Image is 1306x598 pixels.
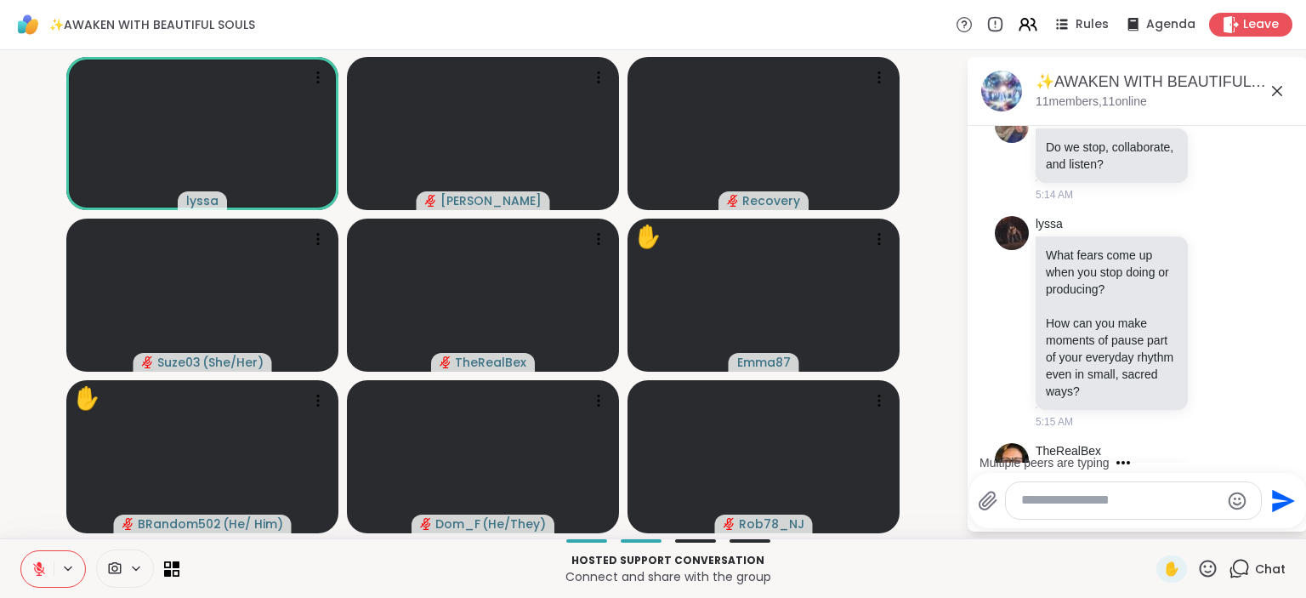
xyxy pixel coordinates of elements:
[142,356,154,368] span: audio-muted
[1036,71,1294,93] div: ✨AWAKEN WITH BEAUTIFUL SOULS, [DATE]
[1021,492,1219,510] textarea: Type your message
[190,553,1146,568] p: Hosted support conversation
[1036,94,1147,111] p: 11 members, 11 online
[742,192,800,209] span: Recovery
[73,382,100,415] div: ✋
[223,515,283,533] span: ( He/ Him )
[1046,315,1178,400] p: How can you make moments of pause part of your everyday rhythm even in small, sacred ways?
[1036,216,1063,233] a: lyssa
[979,454,1110,471] div: Multiple peers are typing
[420,518,432,530] span: audio-muted
[455,354,526,371] span: TheRealBex
[1036,443,1101,460] a: TheRealBex
[724,518,735,530] span: audio-muted
[727,195,739,207] span: audio-muted
[1255,561,1286,578] span: Chat
[122,518,134,530] span: audio-muted
[995,109,1029,143] img: https://sharewell-space-live.sfo3.digitaloceanspaces.com/user-generated/127af2b2-1259-4cf0-9fd7-7...
[1076,16,1109,33] span: Rules
[995,216,1029,250] img: https://sharewell-space-live.sfo3.digitaloceanspaces.com/user-generated/ef9b4338-b2e1-457c-a100-b...
[435,515,480,533] span: Dom_F
[440,356,451,368] span: audio-muted
[1163,559,1180,579] span: ✋
[1146,16,1195,33] span: Agenda
[981,71,1022,111] img: ✨AWAKEN WITH BEAUTIFUL SOULS, Oct 11
[1046,247,1178,298] p: What fears come up when you stop doing or producing?
[995,443,1029,477] img: https://sharewell-space-live.sfo3.digitaloceanspaces.com/user-generated/89c7e96e-6c31-4e27-abc6-7...
[190,568,1146,585] p: Connect and share with the group
[1046,139,1178,173] p: Do we stop, collaborate, and listen?
[739,515,804,533] span: Rob78_NJ
[138,515,221,533] span: BRandom502
[157,354,201,371] span: Suze03
[482,515,546,533] span: ( He/They )
[1262,481,1300,520] button: Send
[737,354,791,371] span: Emma87
[14,10,43,39] img: ShareWell Logomark
[1036,414,1073,430] span: 5:15 AM
[186,192,219,209] span: lyssa
[1227,491,1247,511] button: Emoji picker
[425,195,437,207] span: audio-muted
[440,192,542,209] span: [PERSON_NAME]
[1243,16,1279,33] span: Leave
[202,354,264,371] span: ( She/Her )
[634,220,662,253] div: ✋
[1036,187,1073,202] span: 5:14 AM
[49,16,255,33] span: ✨AWAKEN WITH BEAUTIFUL SOULS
